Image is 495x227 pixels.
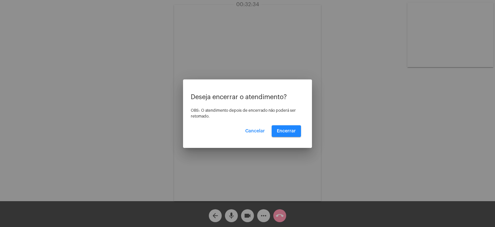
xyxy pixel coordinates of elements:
[191,94,304,101] p: Deseja encerrar o atendimento?
[240,125,270,137] button: Cancelar
[245,129,265,133] span: Cancelar
[277,129,296,133] span: Encerrar
[272,125,301,137] button: Encerrar
[191,108,296,118] span: OBS: O atendimento depois de encerrado não poderá ser retomado.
